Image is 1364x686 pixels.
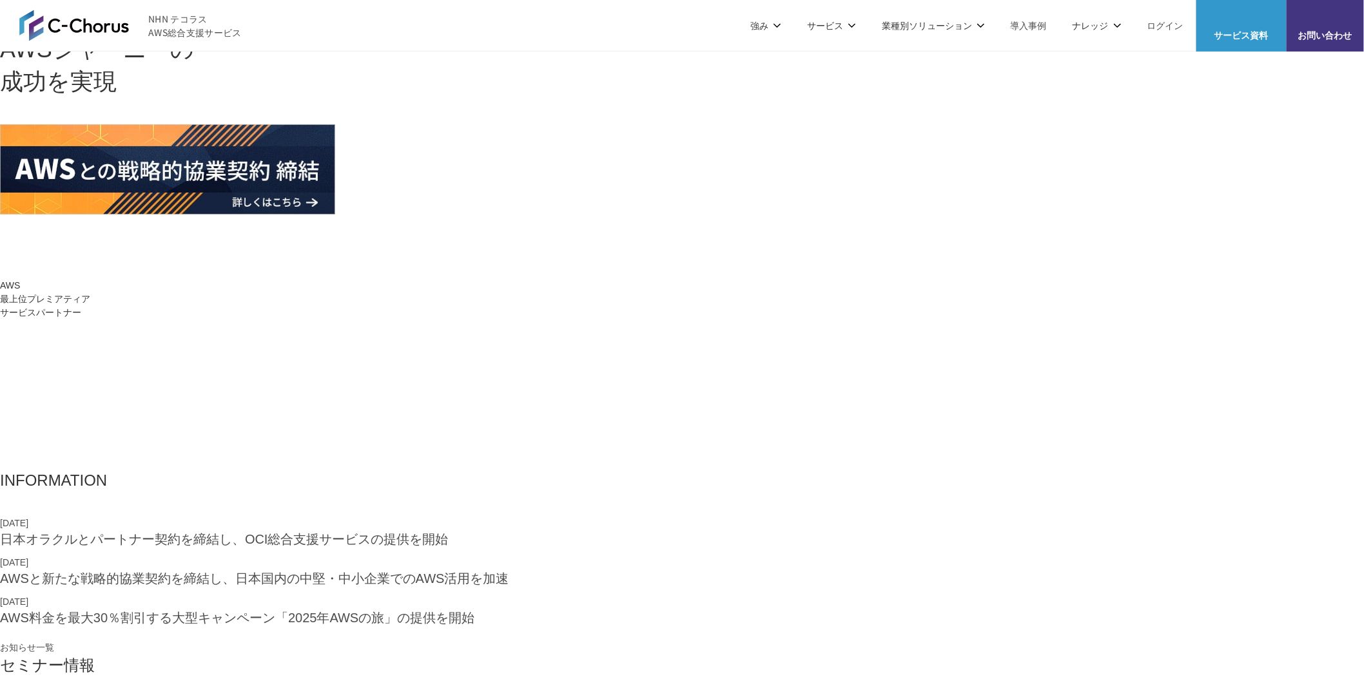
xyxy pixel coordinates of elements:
a: 導入事例 [1011,19,1047,32]
img: AWS総合支援サービス C-Chorus [19,10,129,41]
span: NHN テコラス AWS総合支援サービス [148,12,242,39]
p: 強み [750,19,781,32]
p: サービス [807,19,856,32]
img: お問い合わせ [1315,10,1336,25]
img: AWS総合支援サービス C-Chorus サービス資料 [1231,10,1252,25]
a: AWS総合支援サービス C-Chorus NHN テコラスAWS総合支援サービス [19,10,242,41]
a: ログイン [1147,19,1184,32]
p: ナレッジ [1073,19,1122,32]
span: サービス資料 [1196,28,1287,42]
img: AWS請求代行サービス 統合管理プラン [338,124,673,214]
p: 業種別ソリューション [882,19,985,32]
span: お問い合わせ [1287,28,1364,42]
